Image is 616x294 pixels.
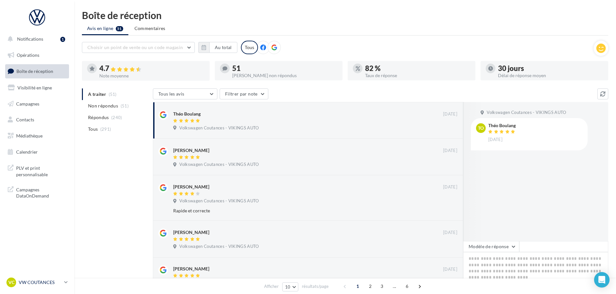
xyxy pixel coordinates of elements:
[17,36,43,42] span: Notifications
[209,42,237,53] button: Au total
[443,230,457,236] span: [DATE]
[4,113,70,127] a: Contacts
[198,42,237,53] button: Au total
[179,125,259,131] span: Volkswagen Coutances - VIKINGS AUTO
[153,88,217,99] button: Tous les avis
[16,68,53,74] span: Boîte de réception
[4,48,70,62] a: Opérations
[264,283,279,289] span: Afficher
[443,111,457,117] span: [DATE]
[173,208,415,214] div: Rapide et correcte
[488,137,502,143] span: [DATE]
[4,145,70,159] a: Calendrier
[16,164,66,177] span: PLV et print personnalisable
[4,64,70,78] a: Boîte de réception
[16,149,38,155] span: Calendrier
[498,73,603,78] div: Délai de réponse moyen
[87,45,183,50] span: Choisir un point de vente ou un code magasin
[365,73,470,78] div: Taux de réponse
[179,244,259,249] span: Volkswagen Coutances - VIKINGS AUTO
[8,279,15,286] span: VC
[377,281,387,291] span: 3
[111,115,122,120] span: (240)
[4,183,70,202] a: Campagnes DataOnDemand
[487,110,566,116] span: Volkswagen Coutances - VIKINGS AUTO
[16,133,43,138] span: Médiathèque
[82,42,195,53] button: Choisir un point de vente ou un code magasin
[498,65,603,72] div: 30 jours
[443,184,457,190] span: [DATE]
[16,185,66,199] span: Campagnes DataOnDemand
[173,147,209,154] div: [PERSON_NAME]
[99,74,204,78] div: Note moyenne
[443,267,457,272] span: [DATE]
[389,281,400,291] span: ...
[134,25,165,31] span: Commentaires
[478,125,484,131] span: To
[19,279,62,286] p: VW COUTANCES
[88,126,98,132] span: Tous
[173,229,209,236] div: [PERSON_NAME]
[179,162,259,167] span: Volkswagen Coutances - VIKINGS AUTO
[16,117,34,122] span: Contacts
[365,65,470,72] div: 82 %
[4,32,68,46] button: Notifications 1
[16,101,39,106] span: Campagnes
[4,161,70,180] a: PLV et print personnalisable
[88,114,109,121] span: Répondus
[220,88,268,99] button: Filtrer par note
[232,65,337,72] div: 51
[17,52,39,58] span: Opérations
[365,281,375,291] span: 2
[241,41,258,54] div: Tous
[173,266,209,272] div: [PERSON_NAME]
[302,283,329,289] span: résultats/page
[594,272,610,288] div: Open Intercom Messenger
[100,127,111,132] span: (291)
[282,282,299,291] button: 10
[402,281,412,291] span: 6
[179,198,259,204] span: Volkswagen Coutances - VIKINGS AUTO
[17,85,52,90] span: Visibilité en ligne
[99,65,204,72] div: 4.7
[463,241,519,252] button: Modèle de réponse
[82,10,608,20] div: Boîte de réception
[4,81,70,95] a: Visibilité en ligne
[173,111,201,117] div: Théo Boulang
[4,97,70,111] a: Campagnes
[5,276,69,289] a: VC VW COUTANCES
[232,73,337,78] div: [PERSON_NAME] non répondus
[353,281,363,291] span: 1
[60,37,65,42] div: 1
[488,123,517,128] div: Théo Boulang
[88,103,118,109] span: Non répondus
[4,129,70,143] a: Médiathèque
[443,148,457,154] span: [DATE]
[121,103,129,108] span: (51)
[285,284,291,289] span: 10
[173,184,209,190] div: [PERSON_NAME]
[158,91,184,96] span: Tous les avis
